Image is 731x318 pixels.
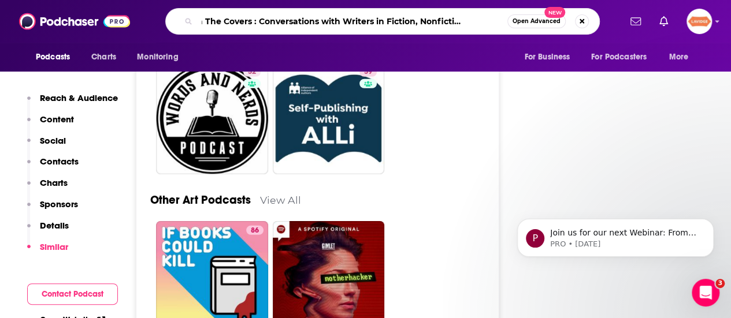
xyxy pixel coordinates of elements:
[500,147,731,275] iframe: Intercom notifications message
[28,46,85,68] button: open menu
[669,49,689,65] span: More
[40,241,68,252] p: Similar
[40,156,79,167] p: Contacts
[156,63,268,175] a: 52
[84,46,123,68] a: Charts
[40,92,118,103] p: Reach & Audience
[40,199,78,209] p: Sponsors
[591,49,647,65] span: For Podcasters
[40,220,69,231] p: Details
[137,49,178,65] span: Monitoring
[524,49,570,65] span: For Business
[50,92,199,103] p: Message from PRO, sent 33w ago
[27,220,69,241] button: Details
[516,46,584,68] button: open menu
[513,18,561,24] span: Open Advanced
[655,12,673,31] a: Show notifications dropdown
[129,46,193,68] button: open menu
[40,114,74,125] p: Content
[27,114,74,135] button: Content
[260,194,301,206] a: View All
[626,12,645,31] a: Show notifications dropdown
[246,226,264,235] a: 86
[584,46,663,68] button: open menu
[26,83,44,101] div: Profile image for PRO
[243,68,261,77] a: 52
[687,9,712,34] button: Show profile menu
[687,9,712,34] span: Logged in as brookesanches
[40,177,68,188] p: Charts
[661,46,703,68] button: open menu
[150,193,251,207] a: Other Art Podcasts
[27,156,79,177] button: Contacts
[36,49,70,65] span: Podcasts
[687,9,712,34] img: User Profile
[359,68,377,77] a: 59
[27,199,78,220] button: Sponsors
[544,7,565,18] span: New
[27,135,66,156] button: Social
[692,279,719,306] iframe: Intercom live chat
[27,177,68,199] button: Charts
[91,49,116,65] span: Charts
[251,225,259,237] span: 86
[27,241,68,263] button: Similar
[364,66,372,78] span: 59
[507,14,566,28] button: Open AdvancedNew
[197,12,507,31] input: Search podcasts, credits, & more...
[19,10,130,32] img: Podchaser - Follow, Share and Rate Podcasts
[40,135,66,146] p: Social
[273,63,385,175] a: 59
[248,66,256,78] span: 52
[715,279,725,288] span: 3
[27,92,118,114] button: Reach & Audience
[165,8,600,35] div: Search podcasts, credits, & more...
[17,72,214,110] div: message notification from PRO, 33w ago. Join us for our next Webinar: From Pushback to Payoff: Bu...
[27,283,118,305] button: Contact Podcast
